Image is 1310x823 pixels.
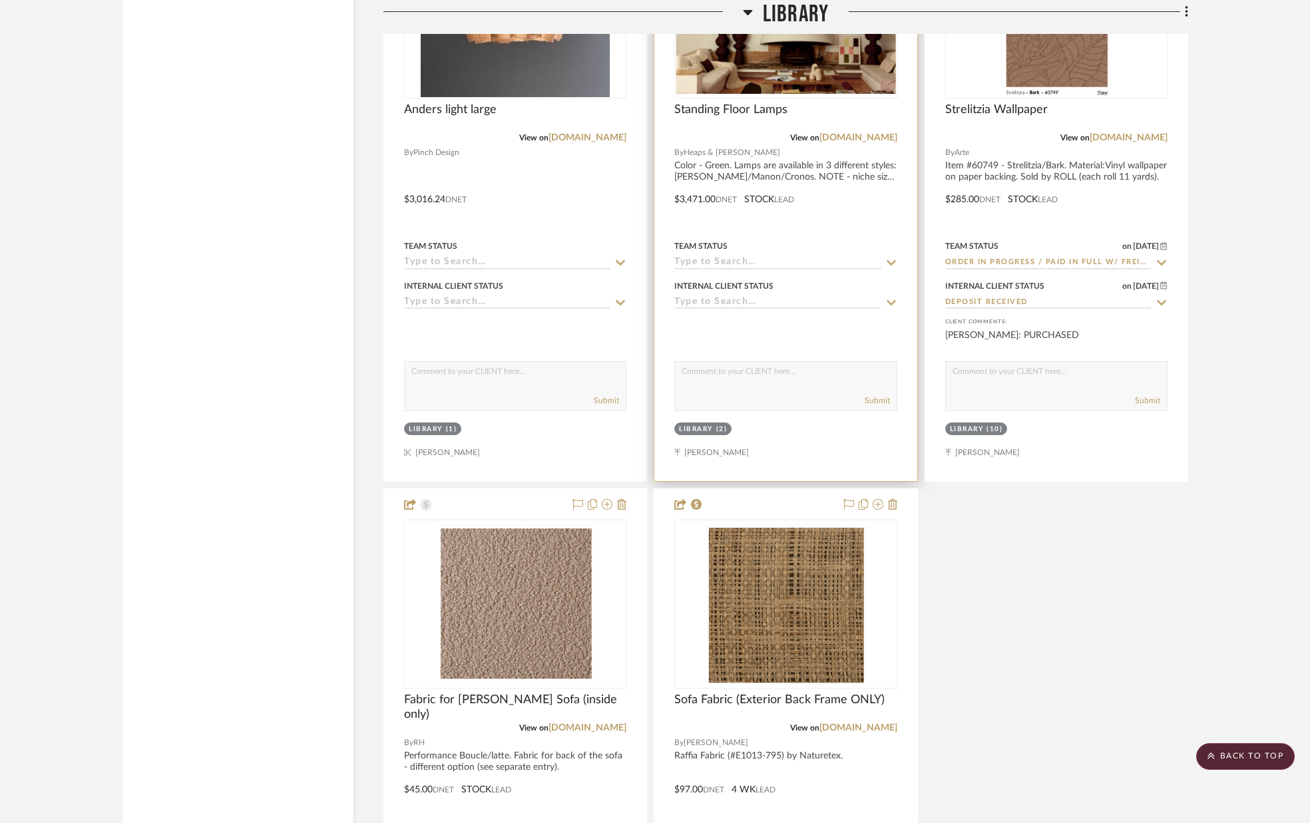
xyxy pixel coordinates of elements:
a: [DOMAIN_NAME] [548,133,626,142]
span: Fabric for [PERSON_NAME] Sofa (inside only) [404,693,626,722]
div: Library [950,424,984,434]
span: By [674,737,684,749]
span: on [1122,282,1132,290]
div: Internal Client Status [945,280,1044,292]
span: Standing Floor Lamps [674,102,787,117]
div: Team Status [404,240,457,252]
span: View on [1060,134,1090,142]
span: [DATE] [1132,281,1160,291]
div: (10) [986,424,1002,434]
img: Sofa Fabric (Exterior Back Frame ONLY) [702,521,869,687]
input: Type to Search… [404,257,610,269]
span: By [945,146,955,159]
span: Strelitzia Wallpaper [945,102,1048,117]
a: [DOMAIN_NAME] [1090,133,1168,142]
div: Internal Client Status [674,280,773,292]
span: [DATE] [1132,242,1160,251]
div: (2) [716,424,728,434]
input: Type to Search… [945,297,1152,309]
div: (1) [446,424,457,434]
input: Type to Search… [674,257,881,269]
button: Submit [1135,395,1160,407]
button: Submit [865,395,890,407]
img: Fabric for Newman Sofa (inside only) [435,521,595,687]
div: Internal Client Status [404,280,503,292]
span: [PERSON_NAME] [684,737,748,749]
span: View on [519,134,548,142]
div: 0 [675,520,896,688]
div: [PERSON_NAME]: PURCHASED [945,329,1168,355]
span: View on [519,724,548,732]
span: By [404,737,413,749]
div: Library [409,424,443,434]
span: on [1122,242,1132,250]
span: Heaps & [PERSON_NAME] [684,146,780,159]
a: [DOMAIN_NAME] [548,723,626,733]
button: Submit [594,395,619,407]
input: Type to Search… [404,297,610,309]
div: Team Status [674,240,728,252]
span: Anders light large [404,102,497,117]
span: Pinch Design [413,146,459,159]
div: Team Status [945,240,998,252]
input: Type to Search… [674,297,881,309]
a: [DOMAIN_NAME] [819,133,897,142]
scroll-to-top-button: BACK TO TOP [1196,743,1295,770]
a: [DOMAIN_NAME] [819,723,897,733]
div: Library [679,424,713,434]
input: Type to Search… [945,257,1152,269]
span: By [404,146,413,159]
span: View on [790,134,819,142]
span: By [674,146,684,159]
span: Sofa Fabric (Exterior Back Frame ONLY) [674,693,885,707]
span: Arte [955,146,969,159]
span: View on [790,724,819,732]
span: RH [413,737,425,749]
